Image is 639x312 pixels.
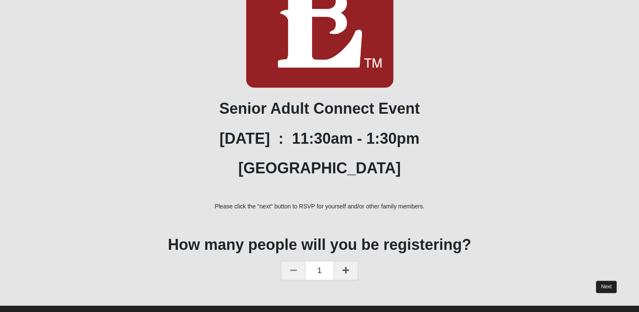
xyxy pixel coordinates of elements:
h1: Senior Adult Connect Event [22,99,617,118]
p: Please click the "next" button to RSVP for yourself and/or other family members. [22,202,617,211]
h1: [GEOGRAPHIC_DATA] [22,159,617,177]
h1: [DATE] : 11:30am - 1:30pm [22,129,617,148]
span: 1 [305,261,333,280]
h1: How many people will you be registering? [22,235,617,254]
a: Next [596,281,617,293]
